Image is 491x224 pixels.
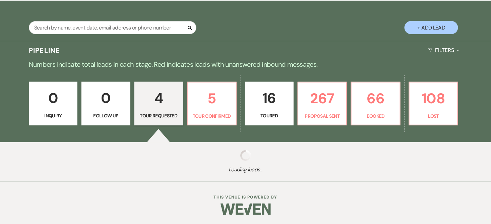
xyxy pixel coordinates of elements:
[302,87,342,110] p: 267
[24,166,467,174] span: Loading leads...
[249,87,289,109] p: 16
[29,46,60,55] h3: Pipeline
[192,87,232,110] p: 5
[192,112,232,120] p: Tour Confirmed
[29,21,196,34] input: Search by name, event date, email address or phone number
[245,82,294,125] a: 16Toured
[356,87,395,110] p: 66
[409,82,458,125] a: 108Lost
[4,59,487,70] p: Numbers indicate total leads in each stage. Red indicates leads with unanswered inbound messages.
[426,41,462,59] button: Filters
[33,112,73,119] p: Inquiry
[33,87,73,109] p: 0
[134,82,183,125] a: 4Tour Requested
[81,82,130,125] a: 0Follow Up
[356,112,395,120] p: Booked
[86,87,126,109] p: 0
[221,198,271,221] img: Weven Logo
[139,112,179,119] p: Tour Requested
[29,82,77,125] a: 0Inquiry
[187,82,236,125] a: 5Tour Confirmed
[414,87,453,110] p: 108
[405,21,458,34] button: + Add Lead
[86,112,126,119] p: Follow Up
[414,112,453,120] p: Lost
[249,112,289,119] p: Toured
[302,112,342,120] p: Proposal Sent
[139,87,179,109] p: 4
[298,82,347,125] a: 267Proposal Sent
[240,150,251,161] img: loading spinner
[351,82,400,125] a: 66Booked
